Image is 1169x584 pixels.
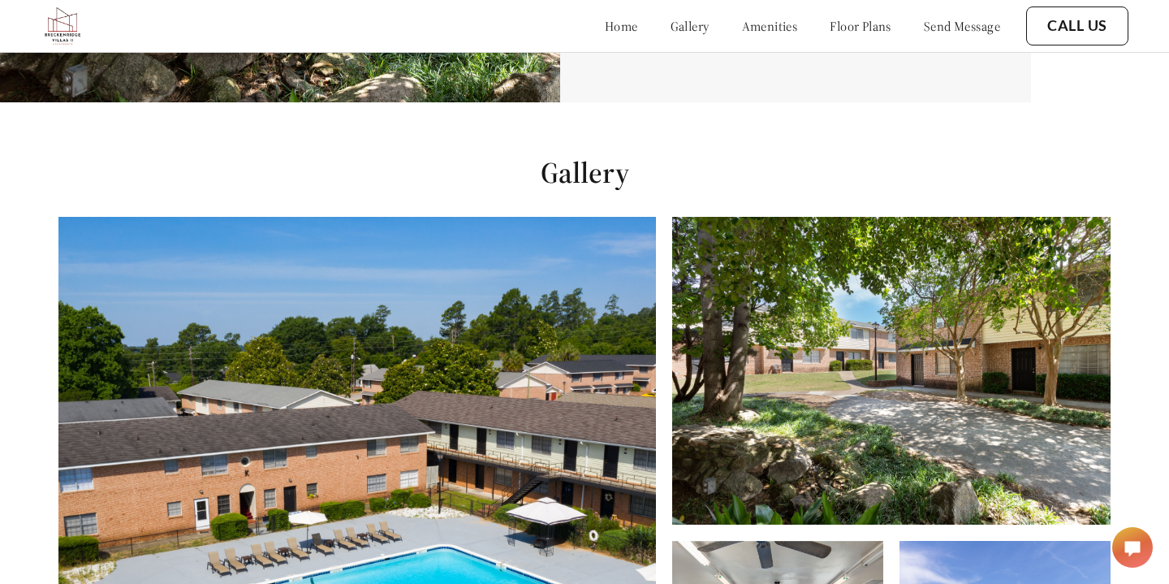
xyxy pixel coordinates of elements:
a: home [605,18,638,34]
a: Call Us [1047,17,1107,35]
button: Call Us [1026,6,1128,45]
a: floor plans [830,18,891,34]
img: Alt text [672,217,1111,525]
a: amenities [742,18,798,34]
img: Company logo [41,4,84,48]
a: send message [924,18,1000,34]
a: gallery [671,18,710,34]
